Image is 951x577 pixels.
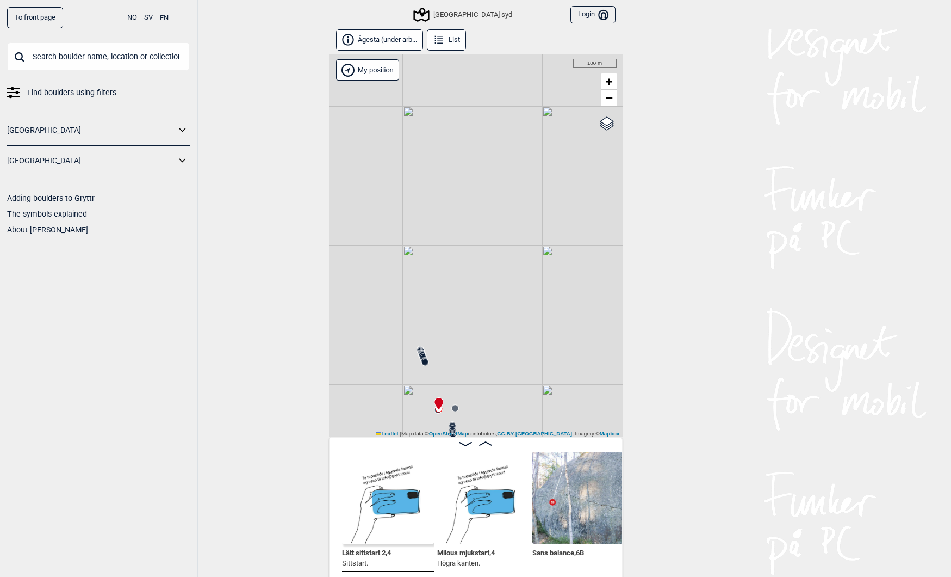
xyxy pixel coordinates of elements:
[605,91,612,105] span: −
[342,547,391,557] span: Lätt sittstart 2 , 4
[437,547,495,557] span: Milous mjukstart , 4
[27,85,116,101] span: Find boulders using filters
[601,73,617,90] a: Zoom in
[596,112,617,136] a: Layers
[376,431,399,437] a: Leaflet
[374,430,623,438] div: Map data © contributors, , Imagery ©
[605,75,612,88] span: +
[7,153,176,169] a: [GEOGRAPHIC_DATA]
[437,558,495,569] p: Högra kanten.
[144,7,153,28] button: SV
[127,7,137,28] button: NO
[601,90,617,106] a: Zoom out
[342,558,391,569] p: Sittstart.
[7,122,176,138] a: [GEOGRAPHIC_DATA]
[532,452,624,544] img: Sans balance
[573,59,617,68] div: 100 m
[7,210,87,218] a: The symbols explained
[7,225,88,234] a: About [PERSON_NAME]
[7,194,95,202] a: Adding boulders to Gryttr
[429,431,468,437] a: OpenStreetMap
[7,7,63,28] a: To front page
[497,431,572,437] a: CC-BY-[GEOGRAPHIC_DATA]
[336,59,399,81] div: Show my position
[160,7,169,29] button: EN
[336,29,424,51] button: Ågesta (under arb...
[437,452,529,544] img: Bilde Mangler
[532,547,584,557] span: Sans balance , 6B
[400,431,402,437] span: |
[342,452,434,544] img: Bilde Mangler
[427,29,467,51] button: List
[600,431,620,437] a: Mapbox
[7,42,190,71] input: Search boulder name, location or collection
[415,8,512,21] div: [GEOGRAPHIC_DATA] syd
[7,85,190,101] a: Find boulders using filters
[570,6,615,24] button: Login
